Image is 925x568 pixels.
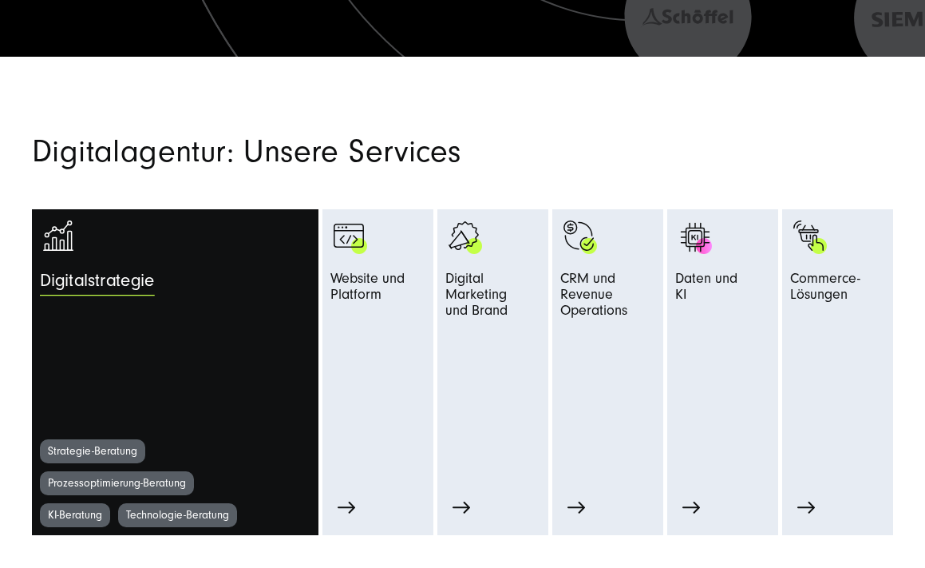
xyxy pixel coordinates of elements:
[560,271,655,325] span: CRM und Revenue Operations
[40,271,155,300] span: Digitalstrategie
[445,217,540,407] a: advertising-megaphone-business-products_black advertising-megaphone-business-products_white Digit...
[675,217,770,375] a: KI 1 KI 1 Daten undKI
[32,137,790,167] h2: Digitalagentur: Unsere Services
[40,439,145,463] a: Strategie-Beratung
[118,503,237,527] a: Technologie-Beratung
[40,217,310,439] a: analytics-graph-bar-business analytics-graph-bar-business_white Digitalstrategie
[40,471,194,495] a: Prozessoptimierung-Beratung
[40,217,80,257] img: analytics-graph-bar-business_white
[560,217,655,407] a: Symbol mit einem Haken und einem Dollarzeichen. monetization-approve-business-products_white CRM ...
[790,217,885,471] a: Bild eines Fingers, der auf einen schwarzen Einkaufswagen mit grünen Akzenten klickt: Digitalagen...
[330,217,425,407] a: Browser Symbol als Zeichen für Web Development - Digitalagentur SUNZINET programming-browser-prog...
[445,271,540,325] span: Digital Marketing und Brand
[790,271,885,310] span: Commerce-Lösungen
[40,503,110,527] a: KI-Beratung
[675,271,737,310] span: Daten und KI
[330,271,425,310] span: Website und Platform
